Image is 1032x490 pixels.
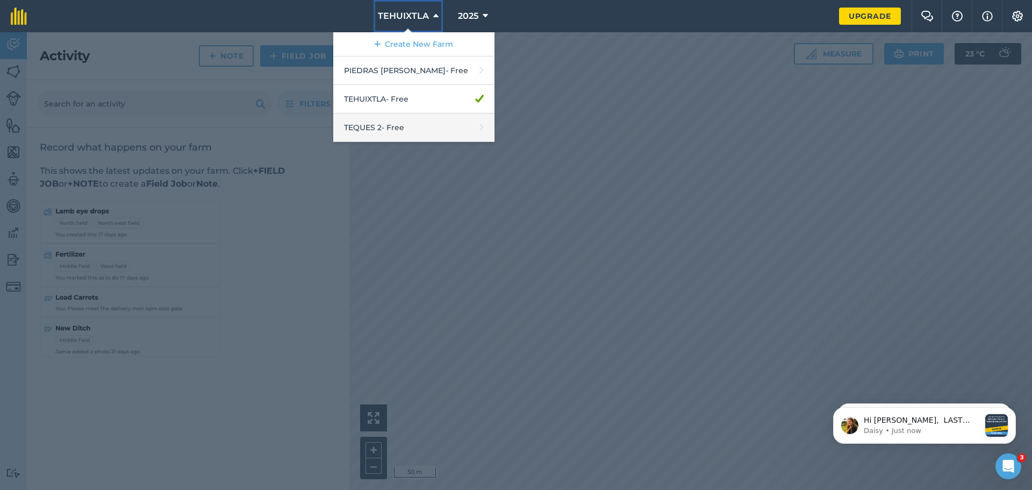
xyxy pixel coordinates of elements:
[11,8,27,25] img: fieldmargin Logo
[458,10,478,23] span: 2025
[921,11,934,22] img: Two speech bubbles overlapping with the left bubble in the forefront
[995,453,1021,479] iframe: Intercom live chat
[1017,453,1026,462] span: 3
[378,10,429,23] span: TEHUIXTLA
[333,85,494,113] a: TEHUIXTLA- Free
[951,11,964,22] img: A question mark icon
[1011,11,1024,22] img: A cog icon
[333,32,494,56] a: Create New Farm
[333,56,494,85] a: PIEDRAS [PERSON_NAME]- Free
[333,113,494,142] a: TEQUES 2- Free
[817,386,1032,461] iframe: Intercom notifications message
[839,8,901,25] a: Upgrade
[982,10,993,23] img: svg+xml;base64,PHN2ZyB4bWxucz0iaHR0cDovL3d3dy53My5vcmcvMjAwMC9zdmciIHdpZHRoPSIxNyIgaGVpZ2h0PSIxNy...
